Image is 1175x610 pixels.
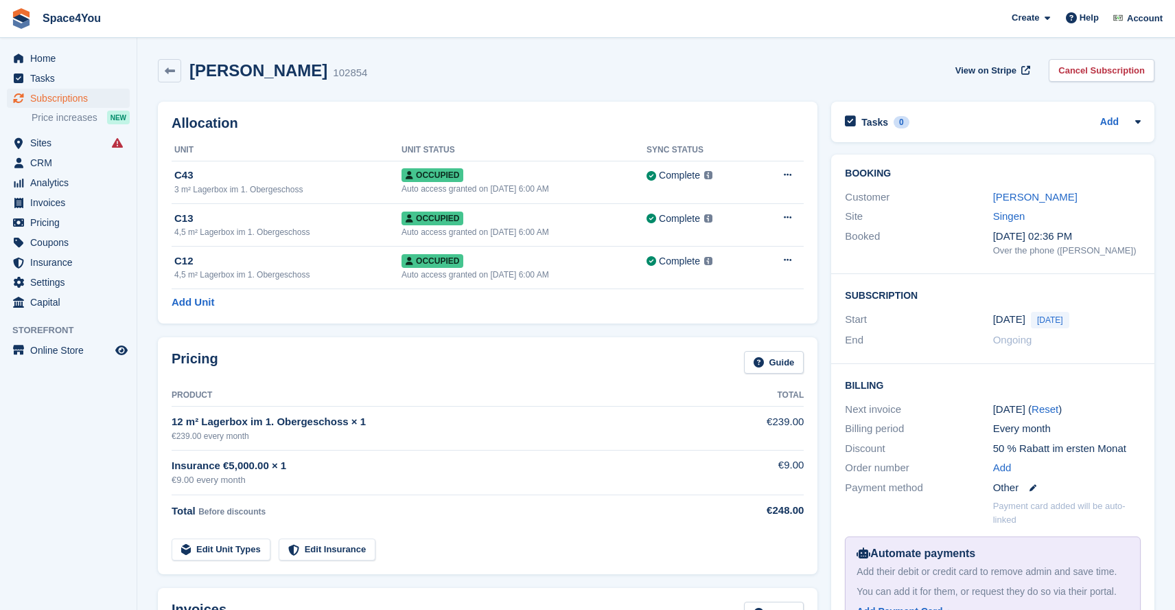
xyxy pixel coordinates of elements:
p: Payment card added will be auto-linked [993,499,1141,526]
a: menu [7,233,130,252]
span: Online Store [30,341,113,360]
span: Create [1012,11,1039,25]
th: Unit Status [402,139,647,161]
span: Total [172,505,196,517]
div: Complete [659,168,700,183]
a: menu [7,193,130,212]
span: Subscriptions [30,89,113,108]
span: Settings [30,273,113,292]
span: Analytics [30,173,113,192]
span: Pricing [30,213,113,232]
th: Unit [172,139,402,161]
div: You can add it for them, or request they do so via their portal. [857,585,1129,599]
a: menu [7,293,130,312]
a: menu [7,69,130,88]
div: Other [993,480,1141,496]
a: Add [993,460,1012,476]
a: Singen [993,210,1025,222]
img: stora-icon-8386f47178a22dfd0bd8f6a31ec36ba5ce8667c1dd55bd0f319d3a0aa187defe.svg [11,8,32,29]
div: Auto access granted on [DATE] 6:00 AM [402,226,647,238]
td: €9.00 [706,450,804,495]
a: Add Unit [172,295,214,310]
div: Site [845,209,992,225]
div: [DATE] ( ) [993,402,1141,418]
a: menu [7,49,130,68]
h2: Subscription [845,288,1141,302]
span: Account [1127,12,1163,25]
div: Customer [845,190,992,205]
div: €248.00 [706,503,804,519]
div: C13 [174,211,402,227]
div: Add their debit or credit card to remove admin and save time. [857,565,1129,579]
span: Ongoing [993,334,1032,346]
span: Sites [30,133,113,152]
div: 4,5 m² Lagerbox im 1. Obergeschoss [174,226,402,238]
div: Complete [659,254,700,269]
th: Total [706,385,804,407]
div: [DATE] 02:36 PM [993,229,1141,245]
div: Over the phone ([PERSON_NAME]) [993,244,1141,258]
div: €9.00 every month [172,473,706,487]
div: 4,5 m² Lagerbox im 1. Obergeschoss [174,269,402,281]
a: View on Stripe [950,59,1033,82]
img: icon-info-grey-7440780725fd019a000dd9b08b2336e03edf1995a4989e88bcd33f0948082b44.svg [704,171,712,179]
h2: [PERSON_NAME] [189,61,327,80]
h2: Allocation [172,115,804,131]
div: C12 [174,253,402,269]
div: Auto access granted on [DATE] 6:00 AM [402,183,647,195]
a: menu [7,341,130,360]
a: menu [7,253,130,272]
div: Billing period [845,421,992,437]
div: Payment method [845,480,992,496]
div: Auto access granted on [DATE] 6:00 AM [402,269,647,281]
span: View on Stripe [955,64,1016,78]
div: 50 % Rabatt im ersten Monat [993,441,1141,457]
a: Preview store [113,342,130,359]
div: Order number [845,460,992,476]
a: Price increases NEW [32,110,130,125]
span: Storefront [12,324,137,337]
div: Automate payments [857,545,1129,562]
img: Finn-Kristof Kausch [1111,11,1125,25]
h2: Booking [845,168,1141,179]
th: Product [172,385,706,407]
div: Complete [659,212,700,226]
td: €239.00 [706,407,804,450]
span: CRM [30,153,113,172]
a: Add [1100,115,1119,131]
th: Sync Status [647,139,756,161]
span: Occupied [402,168,463,182]
a: menu [7,153,130,172]
div: Booked [845,229,992,258]
div: Every month [993,421,1141,437]
h2: Billing [845,378,1141,392]
div: 102854 [333,65,367,81]
span: Invoices [30,193,113,212]
span: [DATE] [1031,312,1069,328]
div: Discount [845,441,992,457]
span: Insurance [30,253,113,272]
h2: Tasks [861,116,888,128]
a: Reset [1032,403,1058,415]
span: Capital [30,293,113,312]
a: Space4You [37,7,106,30]
span: Occupied [402,254,463,268]
div: 0 [894,116,909,128]
img: icon-info-grey-7440780725fd019a000dd9b08b2336e03edf1995a4989e88bcd33f0948082b44.svg [704,257,712,265]
i: Smart entry sync failures have occurred [112,137,123,148]
a: menu [7,273,130,292]
div: Next invoice [845,402,992,418]
a: menu [7,133,130,152]
a: Edit Unit Types [172,539,270,561]
span: Price increases [32,111,97,124]
a: menu [7,213,130,232]
div: €239.00 every month [172,430,706,442]
div: NEW [107,111,130,124]
h2: Pricing [172,351,218,374]
a: menu [7,89,130,108]
a: Guide [744,351,804,374]
div: 3 m² Lagerbox im 1. Obergeschoss [174,183,402,196]
span: Tasks [30,69,113,88]
a: menu [7,173,130,192]
span: Home [30,49,113,68]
